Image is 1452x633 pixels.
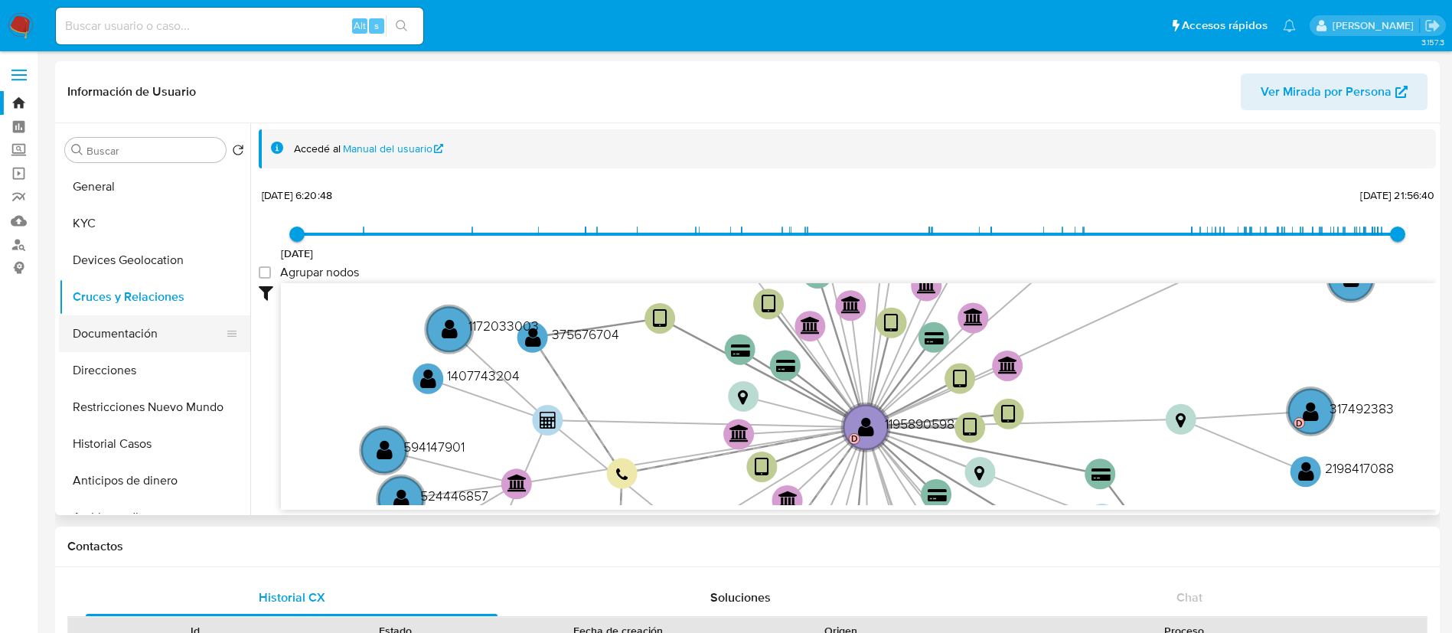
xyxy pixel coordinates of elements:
[738,389,748,406] text: 
[1182,18,1268,34] span: Accesos rápidos
[1261,73,1392,110] span: Ver Mirada por Persona
[1343,266,1359,289] text: 
[1325,458,1394,478] text: 2198417088
[1370,265,1439,284] text: 1651935494
[884,312,899,334] text: 
[294,142,341,156] span: Accedé al
[731,344,750,358] text: 
[393,488,409,510] text: 
[468,316,539,335] text: 1172033003
[56,16,423,36] input: Buscar usuario o caso...
[1241,73,1428,110] button: Ver Mirada por Persona
[259,589,325,606] span: Historial CX
[963,417,977,439] text: 
[59,279,250,315] button: Cruces y Relaciones
[447,366,520,385] text: 1407743204
[653,308,667,330] text: 
[86,144,220,158] input: Buscar
[1091,468,1111,482] text: 
[59,462,250,499] button: Anticipos de dinero
[858,416,874,438] text: 
[885,414,954,433] text: 1195890598
[1333,18,1419,33] p: alicia.aldreteperez@mercadolibre.com.mx
[1001,403,1016,426] text: 
[354,18,366,33] span: Alt
[1424,18,1441,34] a: Salir
[974,465,984,481] text: 
[343,142,444,156] a: Manual del usuario
[525,326,541,348] text: 
[374,18,379,33] span: s
[232,144,244,161] button: Volver al orden por defecto
[386,15,417,37] button: search-icon
[1176,589,1202,606] span: Chat
[801,316,821,334] text: 
[59,499,250,536] button: Archivos adjuntos
[59,315,238,352] button: Documentación
[1360,188,1434,203] span: [DATE] 21:56:40
[67,84,196,100] h1: Información de Usuario
[1298,460,1314,482] text: 
[1176,412,1186,429] text: 
[998,356,1018,374] text: 
[377,439,393,462] text: 
[776,359,795,374] text: 
[1296,416,1303,430] text: D
[71,144,83,156] button: Buscar
[917,276,937,295] text: 
[507,474,527,492] text: 
[851,432,858,445] text: D
[964,308,984,327] text: 
[710,589,771,606] span: Soluciones
[778,491,798,509] text: 
[59,426,250,462] button: Historial Casos
[925,331,944,346] text: 
[552,325,619,344] text: 375676704
[59,352,250,389] button: Direcciones
[1330,399,1394,418] text: 317492383
[403,438,465,457] text: 594147901
[1283,19,1296,32] a: Notificaciones
[540,412,556,429] text: 
[420,486,488,505] text: 524446857
[259,266,271,279] input: Agrupar nodos
[59,168,250,205] button: General
[762,293,776,315] text: 
[928,488,947,503] text: 
[280,265,359,280] span: Agrupar nodos
[953,368,967,390] text: 
[59,205,250,242] button: KYC
[262,188,332,203] span: [DATE] 6:20:48
[841,295,861,314] text: 
[420,367,436,390] text: 
[1303,400,1319,423] text: 
[755,456,769,478] text: 
[59,242,250,279] button: Devices Geolocation
[67,539,1428,554] h1: Contactos
[281,246,314,261] span: [DATE]
[442,318,458,340] text: 
[616,468,628,482] text: 
[729,425,749,443] text: 
[59,389,250,426] button: Restricciones Nuevo Mundo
